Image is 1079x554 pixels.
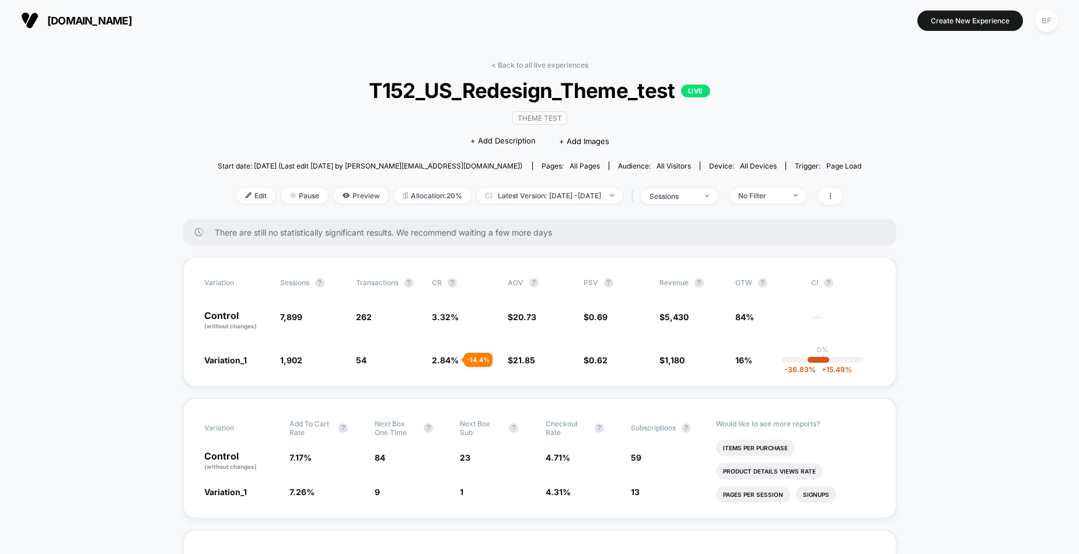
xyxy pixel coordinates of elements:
span: Theme Test [512,111,567,125]
button: ? [315,278,324,287]
span: Variation [204,419,268,437]
span: [DOMAIN_NAME] [47,15,132,27]
img: end [610,194,614,197]
img: calendar [486,192,492,198]
p: Would like to see more reports? [716,419,875,428]
button: ? [424,423,433,433]
img: rebalance [403,192,408,199]
div: sessions [650,192,696,201]
span: Variation_1 [204,487,247,497]
span: T152_US_Redesign_Theme_test [250,78,829,103]
span: $ [584,312,607,322]
span: 13 [631,487,640,497]
span: 9 [375,487,380,497]
p: Control [204,451,278,471]
span: 16% [735,355,752,365]
span: 54 [356,355,366,365]
a: < Back to all live experiences [491,61,588,69]
span: Pause [281,188,328,204]
img: end [290,192,296,198]
span: Sessions [280,278,309,287]
span: | [628,188,641,205]
p: 0% [817,345,829,354]
span: 3.32 % [432,312,459,322]
li: Items Per Purchase [716,440,795,456]
span: Variation_1 [204,355,247,365]
span: 2.84 % [432,355,459,365]
button: Create New Experience [917,10,1023,31]
span: CR [432,278,442,287]
span: 21.85 [513,355,535,365]
span: Add To Cart Rate [289,419,333,437]
span: 4.71 % [546,453,570,462]
span: -36.83 % [784,365,816,374]
div: Audience: [618,162,691,170]
span: 1,902 [280,355,302,365]
span: 23 [460,453,470,462]
button: [DOMAIN_NAME] [18,11,135,30]
span: AOV [508,278,523,287]
button: ? [529,278,539,287]
span: 0.62 [589,355,607,365]
span: There are still no statistically significant results. We recommend waiting a few more days [215,227,873,237]
span: 4.31 % [546,487,571,497]
p: LIVE [681,85,710,97]
p: | [822,354,824,363]
span: + Add Description [470,135,536,147]
span: all devices [740,162,777,170]
button: ? [682,423,691,433]
button: ? [509,423,518,433]
span: Preview [334,188,389,204]
span: 7,899 [280,312,302,322]
span: (without changes) [204,463,257,470]
span: 0.69 [589,312,607,322]
span: PSV [584,278,598,287]
button: ? [404,278,414,287]
img: edit [246,192,252,198]
p: Control [204,311,268,331]
span: $ [508,355,535,365]
span: --- [811,314,875,331]
div: Pages: [542,162,600,170]
span: 5,430 [665,312,689,322]
span: + Add Images [559,136,609,146]
button: ? [758,278,767,287]
button: ? [824,278,833,287]
span: 59 [631,453,641,462]
span: All Visitors [657,162,691,170]
li: Product Details Views Rate [716,463,823,479]
div: No Filter [738,191,785,200]
span: 15.49 % [816,365,852,374]
span: $ [508,312,536,322]
div: BF [1035,9,1058,32]
button: ? [694,278,704,287]
span: $ [659,312,689,322]
span: 84 [375,453,385,462]
span: Device: [700,162,785,170]
span: + [822,365,826,374]
span: 7.26 % [289,487,315,497]
span: Transactions [356,278,399,287]
img: Visually logo [21,12,39,29]
div: Trigger: [795,162,861,170]
li: Pages Per Session [716,486,790,503]
span: 262 [356,312,372,322]
span: Start date: [DATE] (Last edit [DATE] by [PERSON_NAME][EMAIL_ADDRESS][DOMAIN_NAME]) [218,162,522,170]
img: end [794,194,798,197]
span: 1 [460,487,463,497]
span: Next Box One Time [375,419,418,437]
span: 1,180 [665,355,685,365]
span: Checkout Rate [546,419,589,437]
span: Next Box Sub [460,419,503,437]
button: ? [338,423,348,433]
button: ? [604,278,613,287]
span: Latest Version: [DATE] - [DATE] [477,188,623,204]
span: 20.73 [513,312,536,322]
span: (without changes) [204,322,257,329]
span: Subscriptions [631,423,676,432]
button: BF [1032,9,1061,33]
span: Allocation: 20% [394,188,471,204]
span: 84% [735,312,754,322]
span: Variation [204,278,268,287]
span: $ [584,355,607,365]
